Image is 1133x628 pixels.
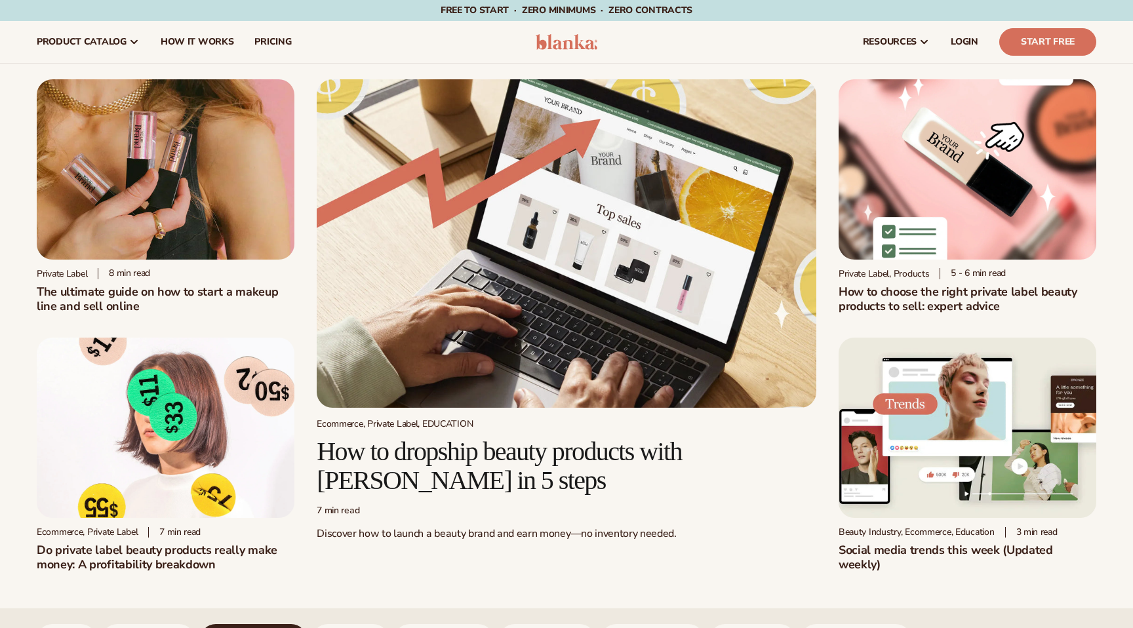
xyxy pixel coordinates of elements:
[317,505,816,517] div: 7 min read
[150,21,245,63] a: How It Works
[951,37,978,47] span: LOGIN
[839,79,1096,313] a: Private Label Beauty Products Click Private Label, Products 5 - 6 min readHow to choose the right...
[317,418,816,429] div: Ecommerce, Private Label, EDUCATION
[852,21,940,63] a: resources
[37,526,138,538] div: Ecommerce, Private Label
[37,79,294,260] img: Person holding branded make up with a solid pink background
[839,338,1096,518] img: Social media trends this week (Updated weekly)
[317,437,816,495] h2: How to dropship beauty products with [PERSON_NAME] in 5 steps
[839,268,930,279] div: Private Label, Products
[254,37,291,47] span: pricing
[37,268,87,279] div: Private label
[37,37,127,47] span: product catalog
[148,527,201,538] div: 7 min read
[1005,527,1058,538] div: 3 min read
[536,34,598,50] img: logo
[940,268,1006,279] div: 5 - 6 min read
[317,79,816,551] a: Growing money with ecommerce Ecommerce, Private Label, EDUCATION How to dropship beauty products ...
[161,37,234,47] span: How It Works
[863,37,917,47] span: resources
[37,338,294,518] img: Profitability of private label company
[37,543,294,572] h2: Do private label beauty products really make money: A profitability breakdown
[839,338,1096,572] a: Social media trends this week (Updated weekly) Beauty Industry, Ecommerce, Education 3 min readSo...
[999,28,1096,56] a: Start Free
[839,285,1096,313] h2: How to choose the right private label beauty products to sell: expert advice
[244,21,302,63] a: pricing
[317,527,816,541] p: Discover how to launch a beauty brand and earn money—no inventory needed.
[37,79,294,313] a: Person holding branded make up with a solid pink background Private label 8 min readThe ultimate ...
[37,338,294,572] a: Profitability of private label company Ecommerce, Private Label 7 min readDo private label beauty...
[940,21,989,63] a: LOGIN
[839,543,1096,572] h2: Social media trends this week (Updated weekly)
[441,4,692,16] span: Free to start · ZERO minimums · ZERO contracts
[839,526,995,538] div: Beauty Industry, Ecommerce, Education
[26,21,150,63] a: product catalog
[98,268,150,279] div: 8 min read
[839,79,1096,260] img: Private Label Beauty Products Click
[317,79,816,408] img: Growing money with ecommerce
[37,285,294,313] h1: The ultimate guide on how to start a makeup line and sell online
